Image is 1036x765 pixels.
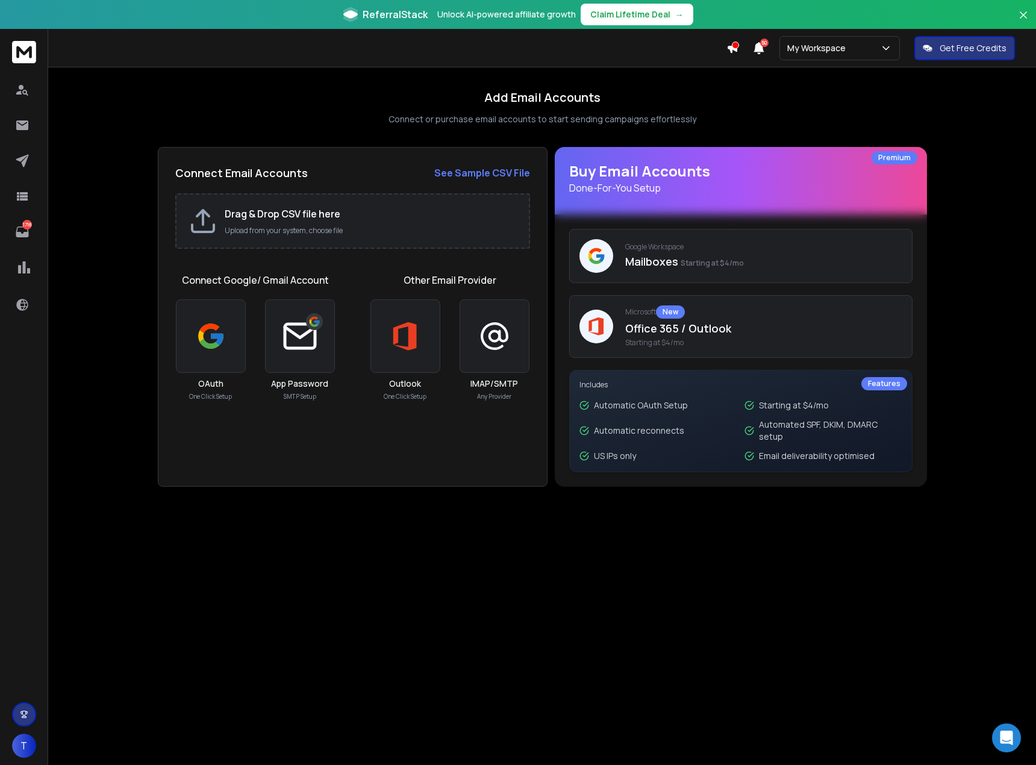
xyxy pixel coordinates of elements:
h3: Outlook [389,378,421,390]
h3: OAuth [198,378,223,390]
p: Unlock AI-powered affiliate growth [437,8,576,20]
p: Upload from your system, choose file [225,226,517,236]
button: T [12,734,36,758]
span: Starting at $4/mo [681,258,744,268]
span: ReferralStack [363,7,428,22]
div: Open Intercom Messenger [992,723,1021,752]
p: Connect or purchase email accounts to start sending campaigns effortlessly [388,113,696,125]
p: Done-For-You Setup [569,181,913,195]
button: Get Free Credits [914,36,1015,60]
div: Features [861,377,907,390]
p: Get Free Credits [940,42,1006,54]
p: SMTP Setup [284,392,316,401]
p: Mailboxes [625,253,902,270]
p: US IPs only [594,450,636,462]
p: Email deliverability optimised [759,450,875,462]
p: One Click Setup [384,392,426,401]
button: Claim Lifetime Deal→ [581,4,693,25]
h2: Connect Email Accounts [175,164,308,181]
h2: Drag & Drop CSV file here [225,207,517,221]
h3: App Password [271,378,328,390]
h3: IMAP/SMTP [470,378,518,390]
span: Starting at $4/mo [625,338,902,348]
button: Close banner [1016,7,1031,36]
p: Automatic reconnects [594,425,684,437]
p: Includes [579,380,902,390]
h1: Connect Google/ Gmail Account [182,273,329,287]
span: → [675,8,684,20]
h1: Buy Email Accounts [569,161,913,195]
p: Microsoft [625,305,902,319]
div: New [656,305,685,319]
p: Any Provider [477,392,511,401]
div: Premium [872,151,917,164]
p: One Click Setup [189,392,232,401]
p: Office 365 / Outlook [625,320,902,337]
p: 1718 [22,220,32,230]
p: Google Workspace [625,242,902,252]
p: Automatic OAuth Setup [594,399,688,411]
p: Automated SPF, DKIM, DMARC setup [759,419,902,443]
h1: Add Email Accounts [484,89,601,106]
p: Starting at $4/mo [759,399,829,411]
h1: Other Email Provider [404,273,496,287]
a: See Sample CSV File [434,166,530,180]
span: 50 [760,39,769,47]
p: My Workspace [787,42,850,54]
a: 1718 [10,220,34,244]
